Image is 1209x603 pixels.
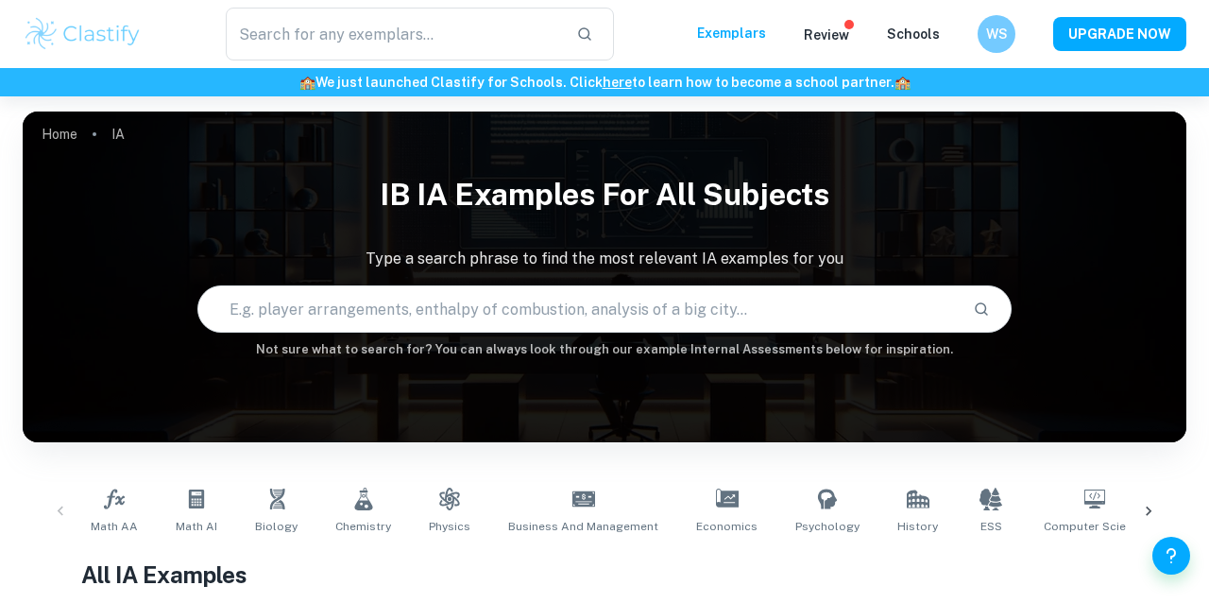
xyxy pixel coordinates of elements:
span: Math AI [176,518,217,535]
input: Search for any exemplars... [226,8,561,60]
span: 🏫 [894,75,911,90]
span: Physics [429,518,470,535]
span: Business and Management [508,518,658,535]
span: Economics [696,518,758,535]
button: Help and Feedback [1152,537,1190,575]
p: Type a search phrase to find the most relevant IA examples for you [23,248,1186,270]
span: History [897,518,938,535]
button: WS [978,15,1015,53]
button: Search [965,293,997,325]
input: E.g. player arrangements, enthalpy of combustion, analysis of a big city... [198,283,958,336]
h6: Not sure what to search for? You can always look through our example Internal Assessments below f... [23,340,1186,359]
h6: WS [986,24,1008,44]
a: Schools [887,26,940,42]
h6: We just launched Clastify for Schools. Click to learn how to become a school partner. [4,72,1205,93]
h1: All IA Examples [81,558,1129,592]
span: 🏫 [299,75,315,90]
span: Chemistry [335,518,391,535]
p: IA [111,124,125,145]
h1: IB IA examples for all subjects [23,164,1186,225]
a: here [603,75,632,90]
p: Review [804,25,849,45]
span: Psychology [795,518,860,535]
span: Math AA [91,518,138,535]
span: Computer Science [1044,518,1146,535]
button: UPGRADE NOW [1053,17,1186,51]
span: Biology [255,518,298,535]
img: Clastify logo [23,15,143,53]
p: Exemplars [697,23,766,43]
a: Home [42,121,77,147]
span: ESS [980,518,1002,535]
